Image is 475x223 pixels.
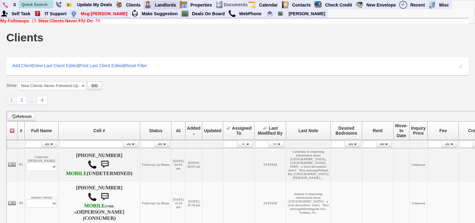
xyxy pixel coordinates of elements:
[281,1,289,9] img: contact.png
[3,2,8,8] img: phone.png
[78,10,130,18] a: Msg [PERSON_NAME]
[395,123,408,138] span: Move-In Date
[56,2,61,7] img: phone22.png
[18,121,25,140] th: #
[314,1,322,9] img: creditreport.png
[152,1,179,9] a: Landlords
[123,1,143,9] a: Clients
[237,10,264,18] a: WebPhone
[18,148,25,181] td: 01
[176,128,181,133] span: At
[364,1,399,9] a: New Envelope
[6,32,43,43] h1: Clients
[31,128,52,133] span: Full Name
[190,10,228,18] a: Deals On Board
[171,148,185,181] td: [DATE] 04:03 am
[278,11,283,16] img: chalkboard.png
[60,185,139,221] h4: [PHONE_NUMBER] Of (CONSUMER)
[60,153,139,176] h4: [PHONE_NUMBER] (UNDETERMINED)
[0,18,29,23] b: My Followups
[228,10,236,17] img: call.png
[185,148,202,181] td: [DATE] 04:03 am
[0,18,468,23] div: |
[258,126,282,136] span: Last Modified By
[12,63,32,68] a: Add Client
[81,11,127,16] font: Msg [PERSON_NAME]
[410,148,428,181] td: Unknown
[181,10,189,17] img: chalkboard.png
[1,10,8,17] img: myadd.png
[439,128,447,133] span: Fee
[257,1,281,9] a: Calendar
[149,128,162,133] span: Status
[188,1,215,9] a: Properties
[94,128,105,133] span: Cell #
[286,10,328,18] a: [PERSON_NAME]
[39,18,93,23] b: New Clients Never F/U On
[428,1,436,9] img: officebldg.png
[66,171,87,176] b: Dish Wireless, LLC
[411,126,426,136] span: Inquiry Price
[88,160,97,169] img: call.png
[0,18,36,23] a: My Followups: 15
[144,1,152,9] img: landlord.png
[336,126,357,136] span: Desired Bedrooms
[323,1,355,9] a: Check Credit
[232,126,252,136] span: Assigned To
[74,205,114,214] font: (VMB: #)
[66,171,87,176] font: MOBILE
[437,1,452,9] a: Misc
[87,81,102,90] button: GO
[98,191,111,203] img: sms.png
[33,63,78,68] a: View Last Client Edited
[6,83,17,88] label: Show
[19,1,53,8] input: Quick Search
[98,158,111,171] img: sms.png
[7,112,36,121] a: Refresh
[74,203,114,215] b: T-Mobile USA, Inc.
[9,10,33,18] a: Self Task
[6,96,17,105] a: 1
[248,1,256,9] img: appt_icon.png
[187,126,201,131] span: Added
[25,148,59,181] td: Carleeana [PERSON_NAME]
[290,1,314,9] a: Contacts
[139,10,180,18] a: Make Suggestion
[27,96,37,105] a: ...
[42,10,69,18] a: IT Support
[223,1,248,9] td: Documents
[34,10,41,17] img: help2.png
[131,10,139,17] img: su2.jpg
[74,1,115,9] a: Update My Deals
[17,96,27,105] a: 2
[11,1,19,9] a: 0
[37,96,47,105] a: 4
[204,128,221,133] span: Updated
[70,10,78,17] img: money.png
[267,11,272,16] img: Renata@HomeSweetHomeProperties.com
[180,1,187,9] img: properties.png
[286,148,331,181] td: Carleeana is requesting information about [GEOGRAPHIC_DATA], [GEOGRAPHIC_DATA], 10805 - a {text-d...
[373,128,382,133] span: Rent
[79,63,124,68] a: Print Last Client Edited
[115,1,123,9] img: clients.png
[355,1,363,9] img: gmoney.png
[298,128,318,133] span: Last Note
[6,57,469,75] div: | | |
[255,148,286,181] td: SYSTEM
[84,203,105,209] font: MOBILE
[39,18,100,23] a: New Clients Never F/U On: 79
[88,192,97,202] img: call.png
[82,209,124,215] b: [PERSON_NAME]
[408,1,428,9] a: Recent
[215,1,223,9] img: docs.png
[66,2,72,7] img: Bookmark.png
[125,63,147,68] a: Reset Filter
[140,148,171,181] td: Followup via Phone
[399,1,407,9] img: recent.png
